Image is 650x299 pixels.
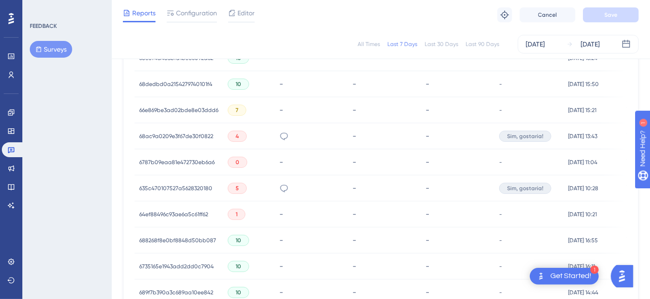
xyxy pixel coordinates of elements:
[568,211,597,218] span: [DATE] 10:21
[139,263,214,270] span: 6735165e1943add2dd0c7904
[236,185,239,192] span: 5
[499,159,502,166] span: -
[352,184,416,193] div: -
[499,80,502,88] span: -
[568,289,598,296] span: [DATE] 14:44
[568,133,597,140] span: [DATE] 13:43
[30,22,57,30] div: FEEDBACK
[352,288,416,297] div: -
[236,211,237,218] span: 1
[279,236,343,245] div: -
[507,185,543,192] span: Sim, gostaria!
[568,106,596,114] span: [DATE] 15:21
[426,158,490,166] div: -
[30,41,72,58] button: Surveys
[550,271,591,281] div: Get Started!
[352,80,416,88] div: -
[65,5,68,12] div: 1
[236,80,241,88] span: 10
[236,289,241,296] span: 10
[499,263,502,270] span: -
[139,237,216,244] span: 688268f8e0bf8848d50bb087
[499,289,502,296] span: -
[568,80,599,88] span: [DATE] 15:50
[237,7,255,19] span: Editor
[520,7,576,22] button: Cancel
[590,266,599,274] div: 1
[568,159,597,166] span: [DATE] 11:04
[568,263,595,270] span: [DATE] 16:11
[236,263,241,270] span: 10
[426,80,490,88] div: -
[139,159,215,166] span: 6787b09eaa81e472730eb6a6
[352,106,416,114] div: -
[139,185,212,192] span: 635c470107527a5628320180
[568,237,598,244] span: [DATE] 16:55
[426,210,490,219] div: -
[279,106,343,114] div: -
[499,211,502,218] span: -
[139,289,213,296] span: 689f7b390a3c689aa10ee842
[279,288,343,297] div: -
[426,236,490,245] div: -
[132,7,156,19] span: Reports
[279,80,343,88] div: -
[568,185,598,192] span: [DATE] 10:28
[279,158,343,166] div: -
[352,236,416,245] div: -
[530,268,599,285] div: Open Get Started! checklist, remaining modules: 1
[581,39,600,50] div: [DATE]
[352,132,416,140] div: -
[426,132,490,140] div: -
[139,80,212,88] span: 68dedbd0a2154279740101f4
[425,40,458,48] div: Last 30 Days
[176,7,217,19] span: Configuration
[426,262,490,271] div: -
[426,106,490,114] div: -
[426,184,490,193] div: -
[352,210,416,219] div: -
[236,237,241,244] span: 10
[499,106,502,114] span: -
[358,40,380,48] div: All Times
[526,39,545,50] div: [DATE]
[139,106,218,114] span: 66e869be3ad02bde8e03ddd6
[611,262,639,290] iframe: UserGuiding AI Assistant Launcher
[499,237,502,244] span: -
[387,40,417,48] div: Last 7 Days
[352,158,416,166] div: -
[583,7,639,22] button: Save
[507,133,543,140] span: Sim, gostaria!
[279,262,343,271] div: -
[604,11,617,19] span: Save
[22,2,58,13] span: Need Help?
[236,159,239,166] span: 0
[236,106,238,114] span: 7
[535,271,547,282] img: launcher-image-alternative-text
[139,133,213,140] span: 68ac9a0209e3f67de30f0822
[352,262,416,271] div: -
[466,40,499,48] div: Last 90 Days
[426,288,490,297] div: -
[279,210,343,219] div: -
[139,211,208,218] span: 64ef88496c93ae6a5c61ff62
[236,133,239,140] span: 4
[538,11,557,19] span: Cancel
